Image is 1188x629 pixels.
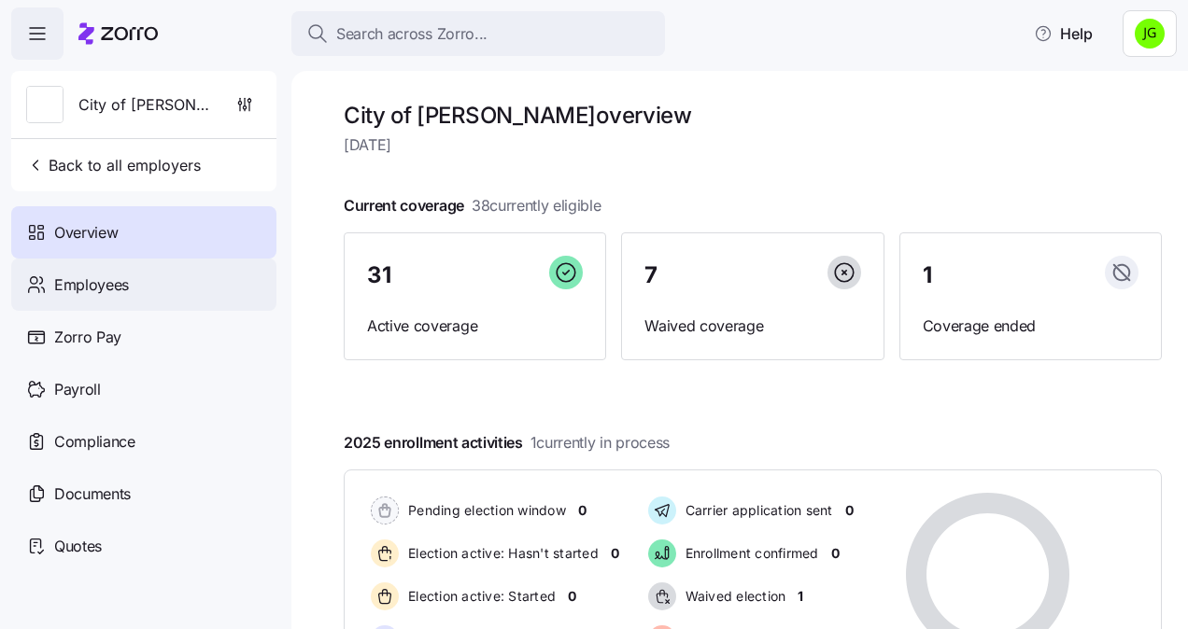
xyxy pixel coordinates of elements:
span: Carrier application sent [680,501,833,520]
span: 1 currently in process [530,431,670,454]
button: Back to all employers [19,147,208,184]
a: Zorro Pay [11,311,276,363]
a: Quotes [11,520,276,572]
span: Zorro Pay [54,326,121,349]
button: Help [1019,15,1108,52]
a: Overview [11,206,276,259]
button: Search across Zorro... [291,11,665,56]
span: 2025 enrollment activities [344,431,670,454]
span: Help [1034,22,1093,45]
a: Documents [11,468,276,520]
span: 0 [578,501,587,520]
a: Employees [11,259,276,311]
span: City of [PERSON_NAME] [78,93,213,117]
h1: City of [PERSON_NAME] overview [344,101,1162,130]
span: 0 [611,544,619,563]
span: Active coverage [367,314,583,338]
span: 31 [367,264,390,287]
span: 0 [845,501,854,520]
span: Coverage ended [923,314,1138,338]
span: Documents [54,482,131,506]
span: Overview [54,221,118,245]
span: Search across Zorro... [336,22,488,46]
span: Election active: Started [403,587,556,606]
span: Current coverage [344,194,601,217]
span: Waived coverage [644,314,860,338]
span: [DATE] [344,133,1162,157]
a: Compliance [11,415,276,468]
span: Payroll [54,378,101,401]
span: Enrollment confirmed [680,544,819,563]
span: Pending election window [403,501,566,520]
span: Employees [54,273,129,297]
span: 0 [568,587,576,606]
span: 7 [644,264,658,287]
span: 1 [923,264,932,287]
span: 38 currently eligible [472,194,601,217]
span: Compliance [54,430,135,454]
span: Election active: Hasn't started [403,544,599,563]
img: a4774ed6021b6d0ef619099e609a7ec5 [1135,19,1165,49]
span: 0 [831,544,840,563]
img: Employer logo [27,87,63,124]
span: Quotes [54,535,102,558]
a: Payroll [11,363,276,415]
span: Waived election [680,587,786,606]
span: Back to all employers [26,154,201,176]
span: 1 [798,587,803,606]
